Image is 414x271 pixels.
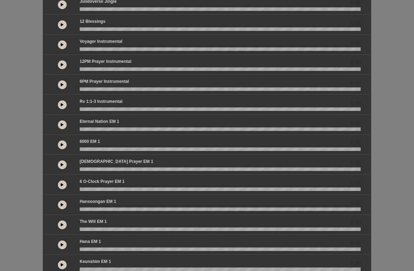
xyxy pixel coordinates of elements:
span: 0.00 [351,79,361,87]
span: 0.00 [351,259,361,267]
span: 0.00 [351,199,361,207]
p: The Will EM 1 [80,218,107,225]
span: 0.00 [351,139,361,147]
p: [DEMOGRAPHIC_DATA] prayer EM 1 [80,158,153,165]
span: 0.00 [351,239,361,247]
span: 0.00 [351,99,361,107]
p: Eternal Nation EM 1 [80,118,119,125]
span: 0.00 [351,39,361,47]
span: 0.00 [351,159,361,167]
p: Rv 1:1-3 Instrumental [80,98,122,105]
span: 0.00 [351,59,361,67]
p: 12PM Prayer Instrumental [80,58,131,65]
span: 0.00 [351,19,361,27]
p: Hansoongan EM 1 [80,198,116,205]
span: 0.00 [351,119,361,127]
p: 6PM Prayer Instrumental [80,78,129,85]
span: 0.00 [351,219,361,227]
p: 12 Blessings [80,18,105,25]
p: Hana EM 1 [80,238,101,245]
p: 6000 EM 1 [80,138,100,145]
p: Voyager Instrumental [80,38,122,45]
p: Keunshim EM 1 [80,258,111,265]
p: 6 o-clock prayer EM 1 [80,178,125,185]
span: 0.00 [351,179,361,187]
